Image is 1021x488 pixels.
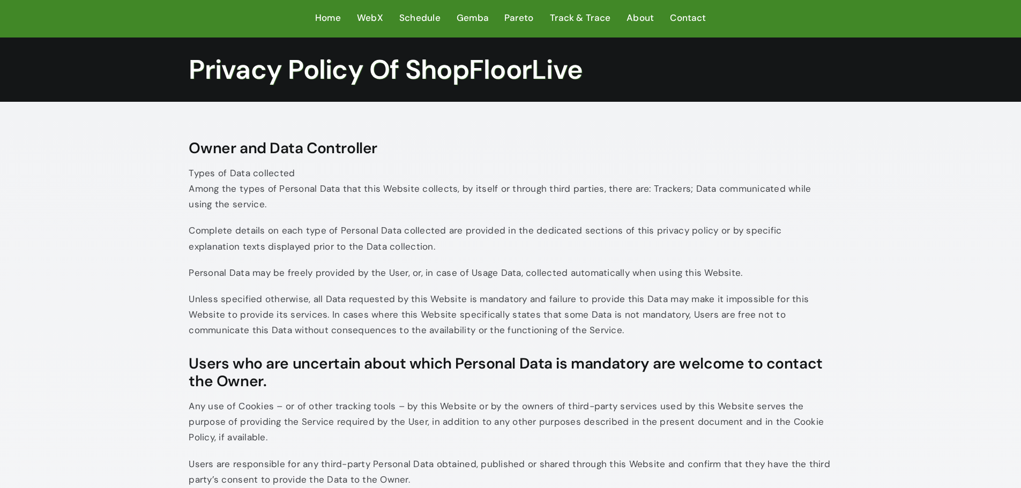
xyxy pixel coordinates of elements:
[189,166,832,213] p: Types of Data collected Among the types of Personal Data that this Website collects, by itself or...
[399,10,441,26] span: Schedule
[550,10,610,26] span: Track & Trace
[189,355,832,391] h3: Users who are uncertain about which Personal Data is mandatory are welcome to contact the Owner.
[189,399,832,446] p: Any use of Cookies – or of other tracking tools – by this Website or by the owners of third-party...
[189,456,832,487] p: Users are responsible for any third-party Personal Data obtained, published or shared through thi...
[670,10,706,27] a: Contact
[315,10,341,26] span: Home
[189,54,832,86] h1: Privacy Policy of ShopFloorLive
[357,10,383,27] a: WebX
[189,223,832,254] p: Complete details on each type of Personal Data collected are provided in the dedicated sections o...
[189,265,832,281] p: Personal Data may be freely provided by the User, or, in case of Usage Data, collected automatica...
[627,10,654,27] a: About
[457,10,488,26] span: Gemba
[189,291,832,339] p: Unless specified otherwise, all Data requested by this Website is mandatory and failure to provid...
[189,139,832,157] h3: Owner and Data Controller
[670,10,706,26] span: Contact
[357,10,383,26] span: WebX
[315,10,341,27] a: Home
[457,10,488,27] a: Gemba
[550,10,610,27] a: Track & Trace
[504,10,534,27] a: Pareto
[504,10,534,26] span: Pareto
[627,10,654,26] span: About
[399,10,441,27] a: Schedule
